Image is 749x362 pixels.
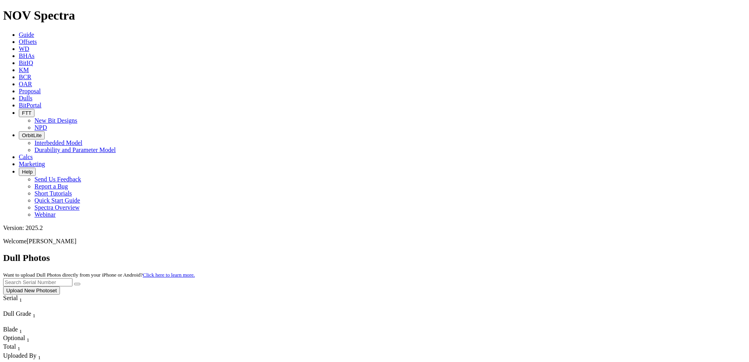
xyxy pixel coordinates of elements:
[19,74,31,80] a: BCR
[38,355,41,360] sub: 1
[3,310,58,326] div: Sort None
[19,297,22,303] sub: 1
[19,45,29,52] a: WD
[3,278,72,286] input: Search Serial Number
[19,295,22,301] span: Sort None
[19,161,45,167] a: Marketing
[34,183,68,190] a: Report a Bug
[3,310,31,317] span: Dull Grade
[27,335,29,341] span: Sort None
[3,224,746,232] div: Version: 2025.2
[3,352,77,361] div: Uploaded By Sort None
[34,176,81,183] a: Send Us Feedback
[3,326,31,335] div: Sort None
[3,343,31,352] div: Sort None
[3,326,31,335] div: Blade Sort None
[18,346,20,352] sub: 1
[19,109,34,117] button: FTT
[38,352,41,359] span: Sort None
[3,272,195,278] small: Want to upload Dull Photos directly from your iPhone or Android?
[3,335,31,343] div: Sort None
[3,343,31,352] div: Total Sort None
[3,295,36,310] div: Sort None
[34,139,82,146] a: Interbedded Model
[27,337,29,343] sub: 1
[19,326,22,333] span: Sort None
[34,197,80,204] a: Quick Start Guide
[34,190,72,197] a: Short Tutorials
[3,238,746,245] p: Welcome
[19,328,22,334] sub: 1
[22,110,31,116] span: FTT
[34,117,77,124] a: New Bit Designs
[34,124,47,131] a: NPD
[19,102,42,109] a: BitPortal
[3,343,16,350] span: Total
[19,31,34,38] a: Guide
[22,132,42,138] span: OrbitLite
[34,147,116,153] a: Durability and Parameter Model
[3,352,36,359] span: Uploaded By
[19,38,37,45] a: Offsets
[19,154,33,160] a: Calcs
[19,95,33,101] a: Dulls
[143,272,195,278] a: Click here to learn more.
[3,253,746,263] h2: Dull Photos
[3,8,746,23] h1: NOV Spectra
[27,238,76,244] span: [PERSON_NAME]
[33,310,36,317] span: Sort None
[19,60,33,66] a: BitIQ
[3,335,25,341] span: Optional
[3,319,58,326] div: Column Menu
[3,286,60,295] button: Upload New Photoset
[19,168,36,176] button: Help
[19,67,29,73] a: KM
[3,303,36,310] div: Column Menu
[3,310,58,319] div: Dull Grade Sort None
[34,211,56,218] a: Webinar
[3,295,36,303] div: Serial Sort None
[18,343,20,350] span: Sort None
[33,313,36,319] sub: 1
[22,169,33,175] span: Help
[19,81,32,87] a: OAR
[3,335,31,343] div: Optional Sort None
[3,326,18,333] span: Blade
[19,88,41,94] a: Proposal
[19,52,34,59] a: BHAs
[3,295,18,301] span: Serial
[19,131,45,139] button: OrbitLite
[34,204,80,211] a: Spectra Overview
